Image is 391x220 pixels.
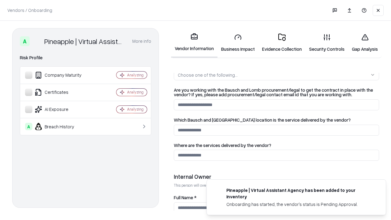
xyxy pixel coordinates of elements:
[258,29,305,57] a: Evidence Collection
[174,118,379,122] label: Which Bausch and [GEOGRAPHIC_DATA] location is the service delivered by the vendor?
[226,187,371,200] div: Pineapple | Virtual Assistant Agency has been added to your inventory
[25,71,98,79] div: Company Maturity
[127,72,144,78] div: Analyzing
[25,123,32,130] div: A
[174,69,379,80] button: Choose one of the following...
[25,89,98,96] div: Certificates
[20,36,30,46] div: A
[174,143,379,148] label: Where are the services delivered by the vendor?
[44,36,125,46] div: Pineapple | Virtual Assistant Agency
[7,7,52,13] p: Vendors / Onboarding
[217,29,258,57] a: Business Impact
[174,183,379,188] p: This person will oversee the vendor relationship and coordinate any required assessments or appro...
[132,36,151,47] button: More info
[214,187,221,194] img: trypineapple.com
[174,173,379,180] div: Internal Owner
[127,107,144,112] div: Analyzing
[171,28,217,58] a: Vendor Information
[174,88,379,97] label: Are you working with the Bausch and Lomb procurement/legal to get the contract in place with the ...
[348,29,382,57] a: Gap Analysis
[174,195,379,200] label: Full Name *
[178,72,238,78] div: Choose one of the following...
[226,201,371,207] div: Onboarding has started, the vendor's status is Pending Approval.
[25,123,98,130] div: Breach History
[127,90,144,95] div: Analyzing
[32,36,42,46] img: Pineapple | Virtual Assistant Agency
[20,54,151,61] div: Risk Profile
[25,106,98,113] div: AI Exposure
[305,29,348,57] a: Security Controls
